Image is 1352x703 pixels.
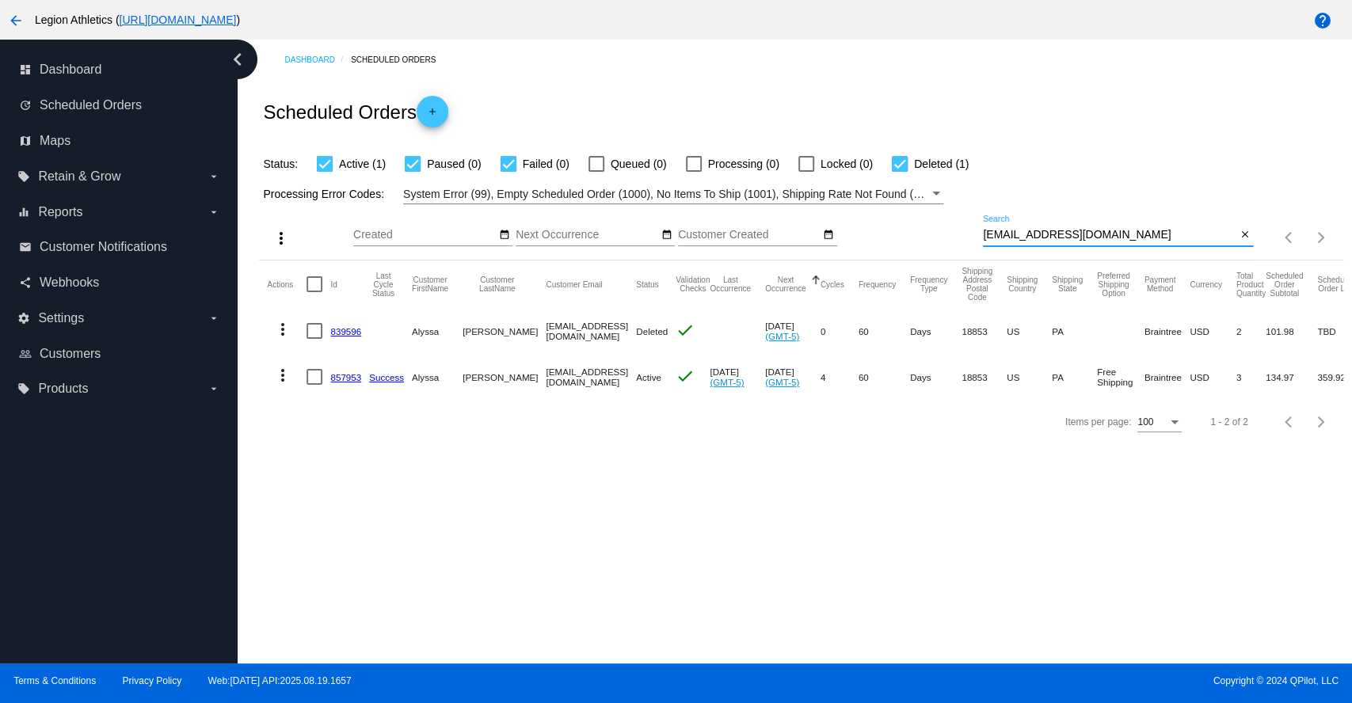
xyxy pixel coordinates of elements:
mat-select: Items per page: [1137,417,1182,428]
a: Web:[DATE] API:2025.08.19.1657 [208,675,352,686]
span: Reports [38,205,82,219]
button: Change sorting for NextOccurrenceUtc [765,275,806,293]
i: arrow_drop_down [208,382,220,395]
a: (GMT-5) [765,331,799,341]
i: update [19,99,32,112]
span: Customer Notifications [40,240,167,254]
button: Next page [1305,222,1337,253]
mat-icon: more_vert [273,320,292,339]
mat-select: Filter by Processing Error Codes [403,184,943,204]
span: Webhooks [40,275,99,290]
button: Change sorting for ShippingCountry [1007,275,1038,293]
h2: Scheduled Orders [263,96,447,127]
button: Change sorting for LastProcessingCycleId [369,272,398,298]
i: dashboard [19,63,32,76]
mat-icon: add [423,106,442,125]
mat-cell: [PERSON_NAME] [463,354,546,400]
span: Legion Athletics ( ) [35,13,240,26]
i: local_offer [17,382,30,395]
mat-cell: 0 [821,308,859,354]
i: arrow_drop_down [208,170,220,183]
button: Change sorting for CustomerFirstName [412,275,448,293]
mat-cell: [EMAIL_ADDRESS][DOMAIN_NAME] [546,354,636,400]
span: Status: [263,158,298,170]
i: arrow_drop_down [208,312,220,325]
mat-icon: check [676,367,695,386]
i: email [19,241,32,253]
i: equalizer [17,206,30,218]
mat-cell: 134.97 [1266,354,1317,400]
mat-cell: Braintree [1144,354,1190,400]
i: people_outline [19,348,32,360]
i: arrow_drop_down [208,206,220,218]
mat-cell: PA [1052,354,1097,400]
button: Change sorting for ShippingPostcode [962,267,992,302]
a: Success [369,372,404,382]
span: Active (1) [339,154,386,173]
i: map [19,135,32,147]
mat-icon: more_vert [273,366,292,385]
mat-cell: [EMAIL_ADDRESS][DOMAIN_NAME] [546,308,636,354]
mat-icon: date_range [499,229,510,241]
span: Deleted [636,326,668,336]
button: Change sorting for CurrencyIso [1190,279,1222,289]
mat-cell: US [1007,308,1052,354]
i: chevron_left [225,47,250,72]
button: Change sorting for Subtotal [1266,272,1303,298]
button: Change sorting for PreferredShippingOption [1097,272,1130,298]
mat-cell: US [1007,354,1052,400]
mat-header-cell: Total Product Quantity [1236,260,1266,308]
a: (GMT-5) [765,377,799,387]
mat-cell: [PERSON_NAME] [463,308,546,354]
mat-cell: 2 [1236,308,1266,354]
span: Processing (0) [708,154,779,173]
input: Next Occurrence [516,229,658,241]
mat-cell: PA [1052,308,1097,354]
a: Privacy Policy [123,675,182,686]
input: Customer Created [678,229,821,241]
a: map Maps [19,128,220,154]
a: Terms & Conditions [13,675,96,686]
button: Next page [1305,406,1337,438]
a: share Webhooks [19,270,220,295]
span: Settings [38,311,84,325]
span: Paused (0) [427,154,481,173]
span: Failed (0) [523,154,569,173]
mat-icon: close [1239,229,1250,241]
button: Previous page [1274,406,1305,438]
mat-icon: date_range [823,229,834,241]
a: people_outline Customers [19,341,220,367]
span: Maps [40,134,70,148]
button: Clear [1236,227,1253,244]
a: 839596 [330,326,361,336]
a: Scheduled Orders [351,47,450,72]
mat-cell: Days [910,354,962,400]
button: Change sorting for Frequency [859,279,896,289]
a: (GMT-5) [710,377,744,387]
a: update Scheduled Orders [19,93,220,118]
mat-cell: [DATE] [710,354,765,400]
mat-header-cell: Validation Checks [676,260,710,308]
button: Change sorting for CustomerLastName [463,275,531,293]
span: Processing Error Codes: [263,188,384,200]
mat-cell: 60 [859,354,910,400]
span: 100 [1137,416,1153,427]
button: Change sorting for CustomerEmail [546,279,602,289]
input: Created [353,229,496,241]
button: Change sorting for Cycles [821,279,844,289]
span: Active [636,372,661,382]
button: Change sorting for Id [330,279,337,289]
i: local_offer [17,170,30,183]
span: Dashboard [40,63,101,77]
a: dashboard Dashboard [19,57,220,82]
mat-icon: date_range [661,229,672,241]
span: Customers [40,347,101,361]
span: Locked (0) [821,154,873,173]
mat-cell: 60 [859,308,910,354]
button: Previous page [1274,222,1305,253]
mat-cell: [DATE] [765,308,821,354]
a: 857953 [330,372,361,382]
mat-cell: [DATE] [765,354,821,400]
mat-cell: 18853 [962,354,1007,400]
a: Dashboard [284,47,351,72]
